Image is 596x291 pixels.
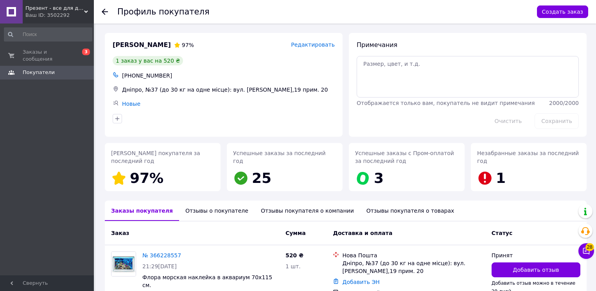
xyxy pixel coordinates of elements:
[130,170,163,186] span: 97%
[117,7,210,16] h1: Профиль покупателя
[122,101,140,107] a: Новые
[578,243,594,259] button: Чат с покупателем28
[25,5,84,12] span: Презент - все для декора
[25,12,94,19] div: Ваш ID: 3502292
[285,230,306,236] span: Сумма
[182,42,194,48] span: 97%
[255,201,360,221] div: Отзывы покупателя о компании
[374,170,384,186] span: 3
[342,279,379,285] a: Добавить ЭН
[585,243,594,251] span: 28
[537,5,588,18] button: Создать заказ
[492,262,580,277] button: Добавить отзыв
[233,150,326,164] span: Успешные заказы за последний год
[179,201,255,221] div: Отзывы о покупателе
[492,251,580,259] div: Принят
[477,150,579,164] span: Незабранные заказы за последний год
[549,100,579,106] span: 2000 / 2000
[357,41,397,49] span: Примечания
[142,274,272,288] a: Флора морская наклейка в аквариум 70х115 см.
[4,27,92,42] input: Поиск
[285,252,303,258] span: 520 ₴
[111,251,136,277] a: Фото товару
[113,56,183,65] div: 1 заказ у вас на 520 ₴
[342,259,485,275] div: Дніпро, №37 (до 30 кг на одне місце): вул. [PERSON_NAME],19 прим. 20
[111,150,200,164] span: [PERSON_NAME] покупателя за последний год
[120,70,336,81] div: [PHONE_NUMBER]
[492,230,512,236] span: Статус
[142,252,181,258] a: № 366228557
[355,150,454,164] span: Успешные заказы с Пром-оплатой за последний год
[360,201,461,221] div: Отзывы покупателя о товарах
[285,263,301,269] span: 1 шт.
[111,252,136,276] img: Фото товару
[342,251,485,259] div: Нова Пошта
[142,263,177,269] span: 21:29[DATE]
[23,49,72,63] span: Заказы и сообщения
[252,170,271,186] span: 25
[333,230,392,236] span: Доставка и оплата
[496,170,506,186] span: 1
[113,41,171,50] span: [PERSON_NAME]
[82,49,90,55] span: 3
[105,201,179,221] div: Заказы покупателя
[23,69,55,76] span: Покупатели
[102,8,108,16] div: Вернуться назад
[513,266,559,274] span: Добавить отзыв
[357,100,535,106] span: Отображается только вам, покупатель не видит примечания
[111,230,129,236] span: Заказ
[120,84,336,95] div: Дніпро, №37 (до 30 кг на одне місце): вул. [PERSON_NAME],19 прим. 20
[291,42,335,48] span: Редактировать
